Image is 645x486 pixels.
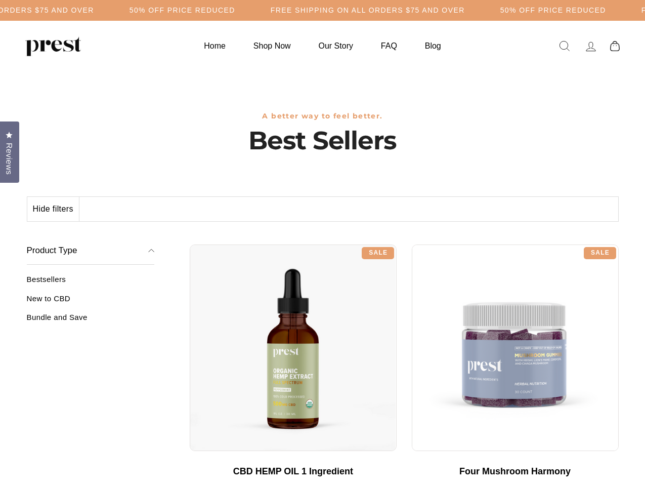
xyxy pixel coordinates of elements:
[27,313,155,330] a: Bundle and Save
[500,6,606,15] h5: 50% OFF PRICE REDUCED
[27,126,619,156] h1: Best Sellers
[241,36,304,56] a: Shop Now
[584,247,616,259] div: Sale
[412,36,454,56] a: Blog
[200,466,386,477] div: CBD HEMP OIL 1 Ingredient
[191,36,238,56] a: Home
[130,6,235,15] h5: 50% OFF PRICE REDUCED
[27,294,155,311] a: New to CBD
[191,36,453,56] ul: Primary
[27,112,619,120] h3: A better way to feel better.
[27,275,155,292] a: Bestsellers
[27,197,79,221] button: Hide filters
[422,466,609,477] div: Four Mushroom Harmony
[362,247,394,259] div: Sale
[306,36,366,56] a: Our Story
[3,143,16,175] span: Reviews
[368,36,410,56] a: FAQ
[27,237,155,265] button: Product Type
[25,36,81,56] img: PREST ORGANICS
[271,6,465,15] h5: Free Shipping on all orders $75 and over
